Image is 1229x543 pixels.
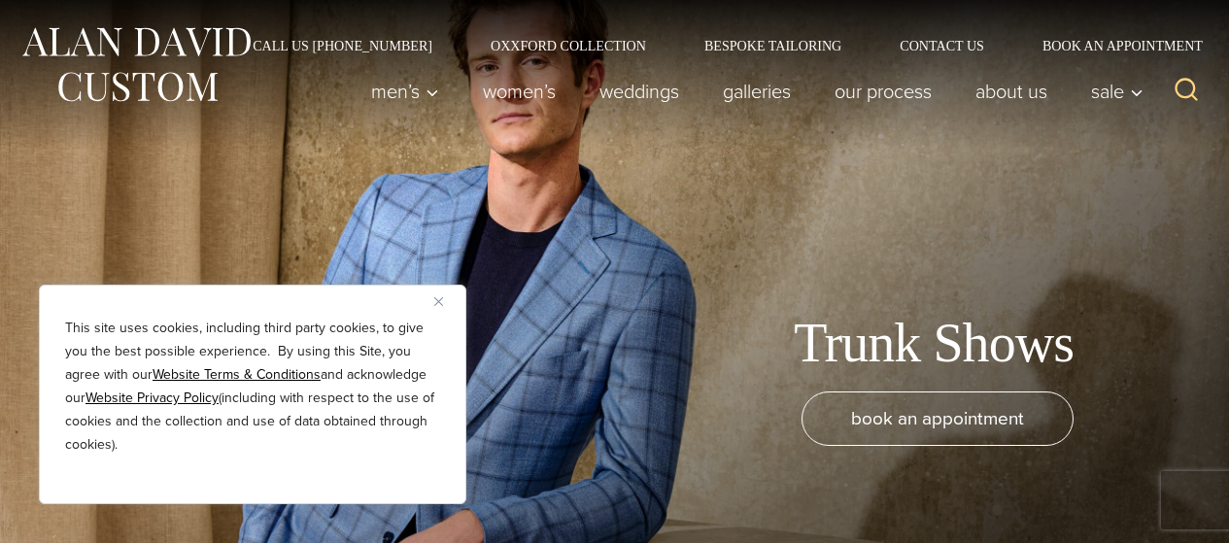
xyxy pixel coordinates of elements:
[85,388,219,408] a: Website Privacy Policy
[223,39,1210,52] nav: Secondary Navigation
[371,82,439,101] span: Men’s
[223,39,461,52] a: Call Us [PHONE_NUMBER]
[871,39,1013,52] a: Contact Us
[1013,39,1210,52] a: Book an Appointment
[675,39,871,52] a: Bespoke Tailoring
[794,311,1074,376] h1: Trunk Shows
[701,72,813,111] a: Galleries
[813,72,954,111] a: Our Process
[461,39,675,52] a: Oxxford Collection
[350,72,1154,111] nav: Primary Navigation
[802,391,1074,446] a: book an appointment
[578,72,701,111] a: weddings
[153,364,321,385] a: Website Terms & Conditions
[19,21,253,108] img: Alan David Custom
[434,289,458,313] button: Close
[1163,68,1210,115] button: View Search Form
[461,72,578,111] a: Women’s
[1091,82,1144,101] span: Sale
[434,297,443,306] img: Close
[954,72,1070,111] a: About Us
[65,317,440,457] p: This site uses cookies, including third party cookies, to give you the best possible experience. ...
[851,404,1024,432] span: book an appointment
